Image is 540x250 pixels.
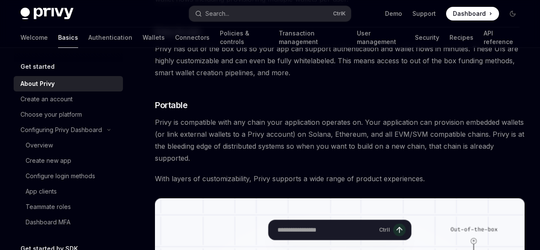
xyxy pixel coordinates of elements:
a: Choose your platform [14,107,123,122]
a: Security [415,27,439,48]
a: Create an account [14,91,123,107]
a: Connectors [175,27,210,48]
a: Wallets [143,27,165,48]
div: Choose your platform [20,109,82,120]
div: Dashboard MFA [26,217,70,227]
div: Overview [26,140,53,150]
a: Dashboard [446,7,499,21]
button: Toggle Configuring Privy Dashboard section [14,122,123,138]
div: Create an account [20,94,73,104]
a: API reference [484,27,520,48]
a: Create new app [14,153,123,168]
div: Create new app [26,156,71,166]
a: Demo [385,9,402,18]
a: Configure login methods [14,168,123,184]
div: App clients [26,186,57,197]
img: dark logo [20,8,73,20]
input: Ask a question... [277,220,375,240]
button: Toggle dark mode [506,7,520,21]
a: Authentication [88,27,132,48]
a: Overview [14,138,123,153]
div: Teammate roles [26,202,71,212]
span: Dashboard [453,9,486,18]
span: Privy has out of the box UIs so your app can support authentication and wallet flows in minutes. ... [155,43,525,79]
span: With layers of customizability, Privy supports a wide range of product experiences. [155,173,525,185]
a: App clients [14,184,123,199]
span: Ctrl K [333,10,346,17]
a: User management [357,27,405,48]
span: Portable [155,99,187,111]
div: Search... [205,9,229,19]
button: Open search [189,6,351,21]
h5: Get started [20,62,55,72]
a: Welcome [20,27,48,48]
a: Recipes [450,27,473,48]
span: Privy is compatible with any chain your application operates on. Your application can provision e... [155,116,525,164]
a: Support [412,9,436,18]
a: Teammate roles [14,199,123,215]
div: Configuring Privy Dashboard [20,125,102,135]
a: Policies & controls [220,27,269,48]
a: Dashboard MFA [14,215,123,230]
div: About Privy [20,79,55,89]
a: Transaction management [279,27,346,48]
div: Configure login methods [26,171,95,181]
a: Basics [58,27,78,48]
a: About Privy [14,76,123,91]
button: Send message [393,224,406,236]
